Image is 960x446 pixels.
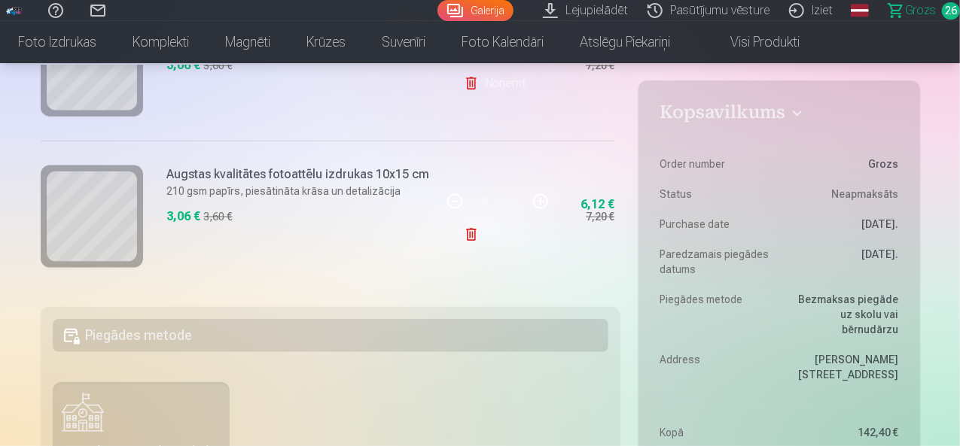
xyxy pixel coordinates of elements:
div: 7,20 € [586,209,614,224]
span: Neapmaksāts [832,187,899,202]
dd: [DATE]. [787,247,899,277]
a: Magnēti [207,21,288,63]
dt: Order number [660,156,772,171]
span: Grozs [905,2,936,20]
div: 3,60 € [204,58,233,73]
div: 3,06 € [167,208,201,226]
dt: Purchase date [660,217,772,232]
img: /fa1 [6,6,23,15]
dd: [PERSON_NAME][STREET_ADDRESS] [787,352,899,382]
a: Komplekti [114,21,207,63]
span: 26 [942,2,960,20]
a: Foto kalendāri [443,21,562,63]
dd: Bezmaksas piegāde uz skolu vai bērnudārzu [787,292,899,337]
div: 3,06 € [167,56,201,74]
div: 7,20 € [586,58,614,73]
p: 210 gsm papīrs, piesātināta krāsa un detalizācija [167,184,430,199]
div: 3,60 € [204,209,233,224]
dt: Address [660,352,772,382]
div: 6,12 € [581,200,614,209]
a: Visi produkti [688,21,818,63]
a: Noņemt [464,68,532,99]
button: Kopsavilkums [660,102,898,129]
div: gab. [497,184,520,220]
h5: Piegādes metode [53,319,609,352]
a: Krūzes [288,21,364,63]
dt: Status [660,187,772,202]
dd: [DATE]. [787,217,899,232]
dd: 142,40 € [787,425,899,440]
dt: Piegādes metode [660,292,772,337]
dd: Grozs [787,156,899,171]
a: Noņemt [464,220,532,250]
h6: Augstas kvalitātes fotoattēlu izdrukas 10x15 cm [167,165,430,184]
a: Atslēgu piekariņi [562,21,688,63]
dt: Paredzamais piegādes datums [660,247,772,277]
dt: Kopā [660,425,772,440]
a: Suvenīri [364,21,443,63]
